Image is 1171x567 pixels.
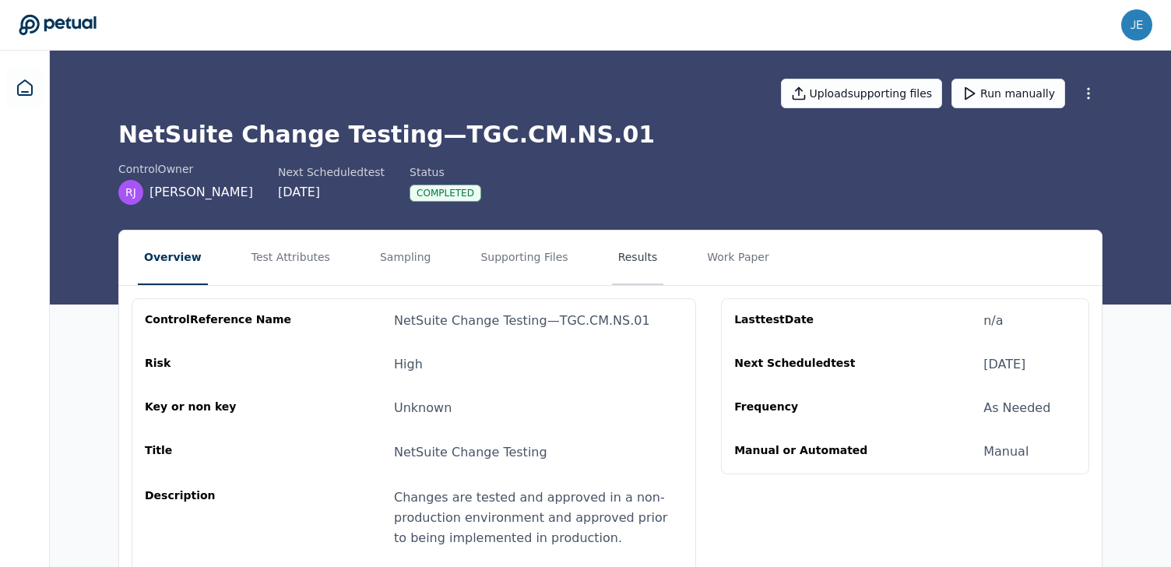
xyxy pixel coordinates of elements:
[734,399,884,417] div: Frequency
[149,183,253,202] span: [PERSON_NAME]
[145,312,294,330] div: control Reference Name
[410,185,481,202] div: Completed
[118,121,1102,149] h1: NetSuite Change Testing — TGC.CM.NS.01
[983,399,1050,417] div: As Needed
[394,445,547,460] span: NetSuite Change Testing
[278,164,385,180] div: Next Scheduled test
[474,231,574,285] button: Supporting Files
[145,399,294,417] div: Key or non key
[6,69,44,107] a: Dashboard
[119,231,1102,285] nav: Tabs
[394,488,683,548] div: Changes are tested and approved in a non-production environment and approved prior to being imple...
[118,161,253,177] div: control Owner
[734,355,884,374] div: Next Scheduled test
[19,14,97,36] a: Go to Dashboard
[245,231,336,285] button: Test Attributes
[394,312,650,330] div: NetSuite Change Testing — TGC.CM.NS.01
[145,442,294,463] div: Title
[125,185,136,200] span: RJ
[394,399,452,417] div: Unknown
[374,231,438,285] button: Sampling
[145,355,294,374] div: Risk
[983,355,1025,374] div: [DATE]
[145,488,294,548] div: Description
[983,442,1029,461] div: Manual
[951,79,1065,108] button: Run manually
[734,442,884,461] div: Manual or Automated
[734,312,884,330] div: Last test Date
[983,312,1003,330] div: n/a
[781,79,943,108] button: Uploadsupporting files
[701,231,775,285] button: Work Paper
[278,183,385,202] div: [DATE]
[138,231,208,285] button: Overview
[1074,79,1102,107] button: More Options
[394,355,423,374] div: High
[612,231,664,285] button: Results
[1121,9,1152,40] img: jenna.wei@reddit.com
[410,164,481,180] div: Status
